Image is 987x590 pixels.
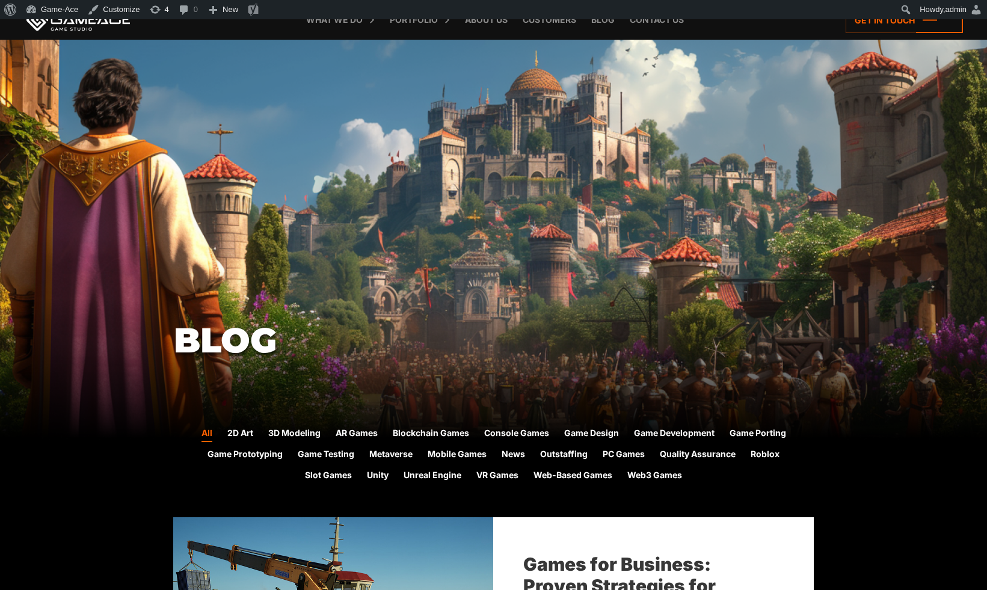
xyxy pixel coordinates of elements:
a: AR Games [336,426,378,442]
a: VR Games [476,469,518,484]
a: Outstaffing [540,447,588,463]
h1: Blog [174,321,814,359]
a: Game Testing [298,447,354,463]
a: Game Design [564,426,619,442]
a: News [502,447,525,463]
a: All [201,426,212,442]
a: Roblox [751,447,779,463]
a: Quality Assurance [660,447,736,463]
a: Console Games [484,426,549,442]
a: Metaverse [369,447,413,463]
a: Blockchain Games [393,426,469,442]
a: PC Games [603,447,645,463]
a: Web3 Games [627,469,682,484]
a: Game Development [634,426,715,442]
a: Web-Based Games [533,469,612,484]
a: Game Prototyping [208,447,283,463]
a: Game Porting [730,426,786,442]
a: 2D Art [227,426,253,442]
a: Unreal Engine [404,469,461,484]
span: admin [945,5,967,14]
a: Get in touch [846,7,963,33]
a: Mobile Games [428,447,487,463]
a: Unity [367,469,389,484]
a: Slot Games [305,469,352,484]
a: 3D Modeling [268,426,321,442]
